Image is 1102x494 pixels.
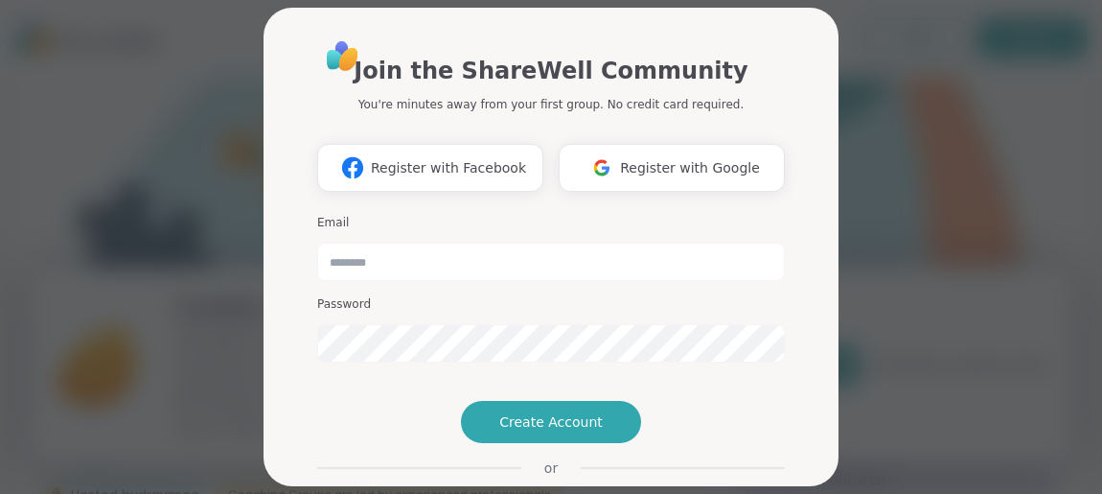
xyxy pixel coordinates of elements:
[620,158,760,178] span: Register with Google
[354,54,747,88] h1: Join the ShareWell Community
[317,215,785,231] h3: Email
[499,412,603,432] span: Create Account
[461,401,641,443] button: Create Account
[317,296,785,313] h3: Password
[334,150,371,185] img: ShareWell Logomark
[559,144,785,192] button: Register with Google
[321,35,364,78] img: ShareWell Logo
[358,96,744,113] p: You're minutes away from your first group. No credit card required.
[371,158,526,178] span: Register with Facebook
[584,150,620,185] img: ShareWell Logomark
[317,144,543,192] button: Register with Facebook
[521,459,581,478] span: or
